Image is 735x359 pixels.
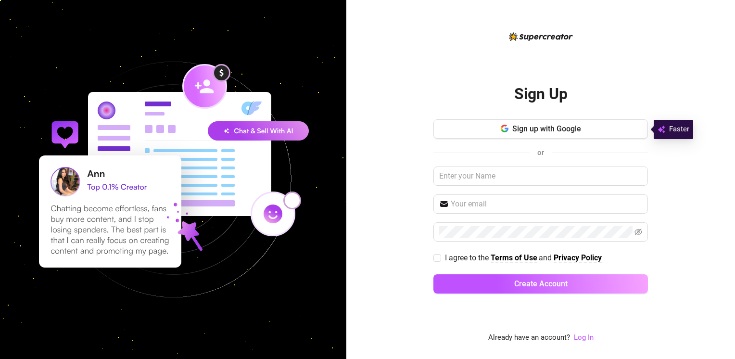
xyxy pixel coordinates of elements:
input: Enter your Name [433,167,648,186]
span: Create Account [514,279,568,288]
button: Create Account [433,274,648,294]
h2: Sign Up [514,84,568,104]
span: Sign up with Google [512,124,581,133]
span: and [539,253,554,262]
strong: Privacy Policy [554,253,602,262]
span: Faster [669,124,689,135]
span: or [537,148,544,157]
a: Terms of Use [491,253,537,263]
img: svg%3e [658,124,665,135]
span: eye-invisible [634,228,642,236]
img: signup-background-D0MIrEPF.svg [7,13,340,346]
span: I agree to the [445,253,491,262]
a: Privacy Policy [554,253,602,263]
span: Already have an account? [488,332,570,344]
img: logo-BBDzfeDw.svg [509,32,573,41]
strong: Terms of Use [491,253,537,262]
button: Sign up with Google [433,119,648,139]
a: Log In [574,332,594,344]
input: Your email [451,198,642,210]
a: Log In [574,333,594,342]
